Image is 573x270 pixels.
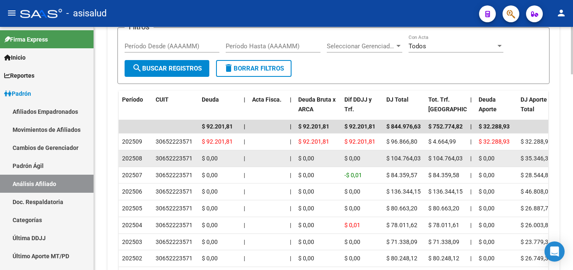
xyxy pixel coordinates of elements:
[470,155,471,162] span: |
[290,222,291,228] span: |
[244,138,245,145] span: |
[202,205,218,212] span: $ 0,00
[122,188,142,195] span: 202506
[475,91,517,128] datatable-header-cell: Deuda Aporte
[202,138,233,145] span: $ 92.201,81
[202,96,219,103] span: Deuda
[244,222,245,228] span: |
[156,154,193,163] div: 30652223571
[298,222,314,228] span: $ 0,00
[202,239,218,245] span: $ 0,00
[244,172,245,178] span: |
[4,89,31,98] span: Padrón
[386,188,421,195] span: $ 136.344,15
[224,63,234,73] mat-icon: delete
[479,123,510,130] span: $ 32.288,93
[386,205,417,212] span: $ 80.663,20
[428,222,459,228] span: $ 78.011,61
[386,123,421,130] span: $ 844.976,63
[470,255,471,262] span: |
[344,138,375,145] span: $ 92.201,81
[521,188,552,195] span: $ 46.808,05
[521,222,552,228] span: $ 26.003,87
[216,60,292,77] button: Borrar Filtros
[244,205,245,212] span: |
[428,155,463,162] span: $ 104.764,03
[470,205,471,212] span: |
[66,4,107,23] span: - asisalud
[521,205,552,212] span: $ 26.887,73
[479,172,495,178] span: $ 0,00
[298,172,314,178] span: $ 0,00
[479,222,495,228] span: $ 0,00
[521,96,547,113] span: DJ Aporte Total
[298,96,336,113] span: Deuda Bruta x ARCA
[290,155,291,162] span: |
[428,205,459,212] span: $ 80.663,20
[470,172,471,178] span: |
[341,91,383,128] datatable-header-cell: Dif DDJJ y Trf.
[479,96,497,113] span: Deuda Aporte
[132,65,202,72] span: Buscar Registros
[298,255,314,262] span: $ 0,00
[521,239,552,245] span: $ 23.779,36
[428,255,459,262] span: $ 80.248,12
[244,188,245,195] span: |
[470,138,471,145] span: |
[344,222,360,228] span: $ 0,01
[383,91,425,128] datatable-header-cell: DJ Total
[344,172,362,178] span: -$ 0,01
[122,96,143,103] span: Período
[344,155,360,162] span: $ 0,00
[298,138,329,145] span: $ 92.201,81
[295,91,341,128] datatable-header-cell: Deuda Bruta x ARCA
[386,155,421,162] span: $ 104.764,03
[327,42,395,50] span: Seleccionar Gerenciador
[122,138,142,145] span: 202509
[244,255,245,262] span: |
[470,239,471,245] span: |
[467,91,475,128] datatable-header-cell: |
[290,96,292,103] span: |
[156,96,169,103] span: CUIT
[122,255,142,262] span: 202502
[428,172,459,178] span: $ 84.359,58
[521,138,552,145] span: $ 32.288,93
[479,138,510,145] span: $ 32.288,93
[298,188,314,195] span: $ 0,00
[386,172,417,178] span: $ 84.359,57
[244,123,245,130] span: |
[479,255,495,262] span: $ 0,00
[249,91,286,128] datatable-header-cell: Acta Fisca.
[290,138,291,145] span: |
[4,35,48,44] span: Firma Express
[298,155,314,162] span: $ 0,00
[409,42,426,50] span: Todos
[544,241,565,262] div: Open Intercom Messenger
[344,96,372,113] span: Dif DDJJ y Trf.
[286,91,295,128] datatable-header-cell: |
[122,205,142,212] span: 202505
[386,222,417,228] span: $ 78.011,62
[386,239,417,245] span: $ 71.338,09
[252,96,281,103] span: Acta Fisca.
[122,155,142,162] span: 202508
[479,239,495,245] span: $ 0,00
[156,237,193,247] div: 30652223571
[425,91,467,128] datatable-header-cell: Tot. Trf. Bruto
[156,204,193,213] div: 30652223571
[344,255,360,262] span: $ 0,00
[156,254,193,263] div: 30652223571
[224,65,284,72] span: Borrar Filtros
[290,205,291,212] span: |
[202,255,218,262] span: $ 0,00
[298,205,314,212] span: $ 0,00
[156,220,193,230] div: 30652223571
[132,63,142,73] mat-icon: search
[122,172,142,178] span: 202507
[298,239,314,245] span: $ 0,00
[290,255,291,262] span: |
[290,188,291,195] span: |
[428,188,463,195] span: $ 136.344,15
[290,239,291,245] span: |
